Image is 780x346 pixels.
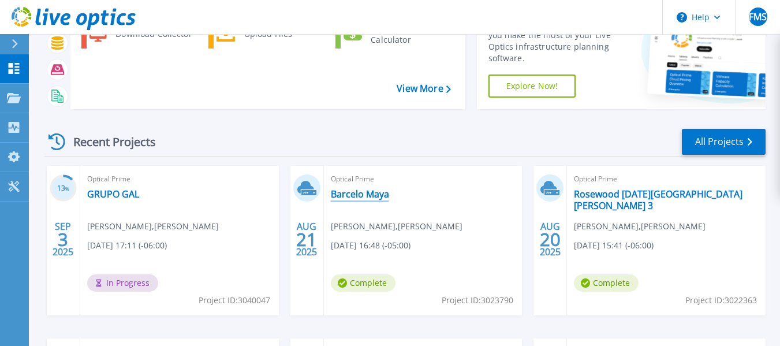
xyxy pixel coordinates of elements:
[682,129,766,155] a: All Projects
[87,220,219,233] span: [PERSON_NAME] , [PERSON_NAME]
[574,173,759,185] span: Optical Prime
[397,83,450,94] a: View More
[331,274,395,292] span: Complete
[331,188,389,200] a: Barcelo Maya
[296,218,318,261] div: AUG 2025
[50,182,77,195] h3: 13
[296,235,317,244] span: 21
[58,235,68,244] span: 3
[488,75,576,98] a: Explore Now!
[540,235,561,244] span: 20
[87,173,272,185] span: Optical Prime
[199,294,270,307] span: Project ID: 3040047
[749,12,767,21] span: FMS
[87,274,158,292] span: In Progress
[574,188,759,211] a: Rosewood [DATE][GEOGRAPHIC_DATA][PERSON_NAME] 3
[539,218,561,261] div: AUG 2025
[574,274,639,292] span: Complete
[442,294,513,307] span: Project ID: 3023790
[331,220,462,233] span: [PERSON_NAME] , [PERSON_NAME]
[488,6,632,64] div: Find tutorials, instructional guides and other support videos to help you make the most of your L...
[52,218,74,261] div: SEP 2025
[87,188,139,200] a: GRUPO GAL
[574,220,706,233] span: [PERSON_NAME] , [PERSON_NAME]
[331,239,410,252] span: [DATE] 16:48 (-05:00)
[331,173,516,185] span: Optical Prime
[574,239,654,252] span: [DATE] 15:41 (-06:00)
[87,239,167,252] span: [DATE] 17:11 (-06:00)
[65,185,69,192] span: %
[44,128,171,156] div: Recent Projects
[685,294,757,307] span: Project ID: 3022363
